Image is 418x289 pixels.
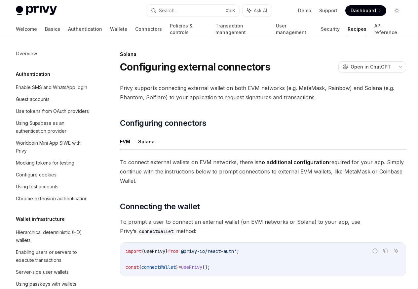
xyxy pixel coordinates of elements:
span: To connect external wallets on EVM networks, there is required for your app. Simply continue with... [120,158,406,185]
a: Connectors [135,21,162,37]
span: Ask AI [254,7,267,14]
span: '@privy-io/react-auth' [178,248,237,254]
div: Worldcoin Mini App SIWE with Privy [16,139,91,155]
div: Chrome extension authentication [16,195,88,203]
button: Ask AI [392,247,400,255]
div: Enable SMS and WhatsApp login [16,83,87,91]
a: Use tokens from OAuth providers [11,105,95,117]
a: API reference [374,21,402,37]
div: Using Supabase as an authentication provider [16,119,91,135]
span: { [139,264,141,270]
img: light logo [16,6,57,15]
a: Enabling users or servers to execute transactions [11,246,95,266]
a: Dashboard [345,5,386,16]
a: Wallets [110,21,127,37]
a: Guest accounts [11,93,95,105]
span: Configuring connectors [120,118,206,128]
span: usePrivy [144,248,165,254]
button: Open in ChatGPT [338,61,395,72]
button: Copy the contents from the code block [381,247,390,255]
div: Configure cookies [16,171,57,179]
a: Policies & controls [170,21,208,37]
strong: no additional configuration [258,159,329,166]
div: Using test accounts [16,183,58,191]
span: Privy supports connecting external wallet on both EVM networks (e.g. MetaMask, Rainbow) and Solan... [120,83,406,102]
span: const [126,264,139,270]
a: Basics [45,21,60,37]
div: Overview [16,50,37,58]
span: = [178,264,181,270]
span: } [165,248,168,254]
span: Ctrl K [225,8,235,13]
a: Using Supabase as an authentication provider [11,117,95,137]
a: Support [319,7,337,14]
span: Open in ChatGPT [351,64,391,70]
a: Welcome [16,21,37,37]
button: Toggle dark mode [392,5,402,16]
div: Enabling users or servers to execute transactions [16,248,91,264]
a: User management [276,21,313,37]
h5: Authentication [16,70,50,78]
span: To prompt a user to connect an external wallet (on EVM networks or Solana) to your app, use Privy... [120,217,406,236]
span: import [126,248,141,254]
a: Authentication [68,21,102,37]
div: Use tokens from OAuth providers [16,107,89,115]
a: Enable SMS and WhatsApp login [11,81,95,93]
span: { [141,248,144,254]
a: Using test accounts [11,181,95,193]
div: Solana [120,51,406,58]
div: Server-side user wallets [16,268,69,276]
a: Worldcoin Mini App SIWE with Privy [11,137,95,157]
span: usePrivy [181,264,202,270]
span: connectWallet [141,264,176,270]
button: Report incorrect code [371,247,379,255]
a: Transaction management [215,21,268,37]
button: Ask AI [243,5,272,17]
span: Connecting the wallet [120,201,200,212]
div: Mocking tokens for testing [16,159,74,167]
span: from [168,248,178,254]
a: Recipes [348,21,366,37]
div: Using passkeys with wallets [16,280,76,288]
div: Guest accounts [16,95,50,103]
span: Dashboard [351,7,376,14]
a: Mocking tokens for testing [11,157,95,169]
div: Search... [159,7,177,15]
a: Chrome extension authentication [11,193,95,205]
div: Hierarchical deterministic (HD) wallets [16,228,91,244]
button: Solana [138,134,155,149]
span: (); [202,264,210,270]
a: Server-side user wallets [11,266,95,278]
code: connectWallet [136,228,176,235]
button: Search...CtrlK [146,5,239,17]
a: Configure cookies [11,169,95,181]
button: EVM [120,134,130,149]
a: Hierarchical deterministic (HD) wallets [11,226,95,246]
h5: Wallet infrastructure [16,215,65,223]
a: Security [321,21,340,37]
span: } [176,264,178,270]
span: ; [237,248,239,254]
a: Overview [11,48,95,60]
h1: Configuring external connectors [120,61,270,73]
a: Demo [298,7,311,14]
